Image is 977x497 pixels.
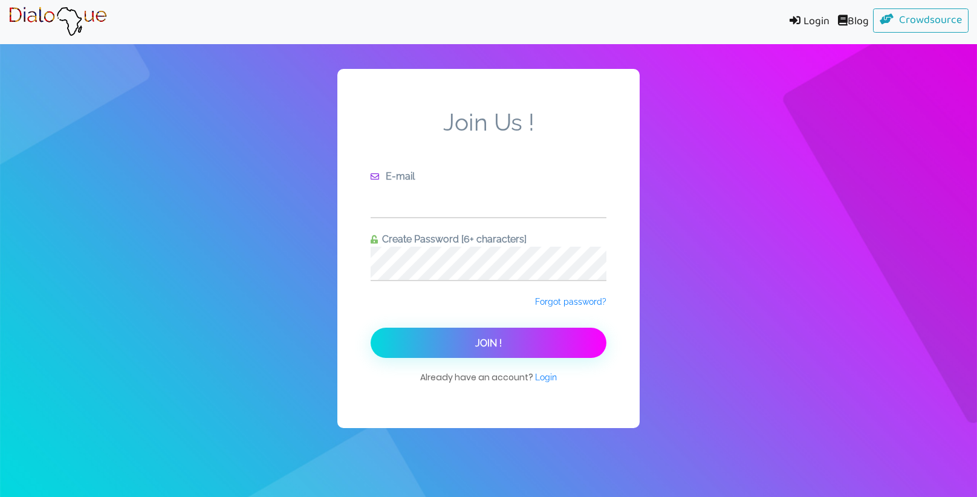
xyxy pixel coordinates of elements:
[781,8,834,36] a: Login
[535,371,557,383] a: Login
[475,337,502,349] span: Join !
[378,233,527,245] span: Create Password [6+ characters]
[873,8,969,33] a: Crowdsource
[535,296,606,308] a: Forgot password?
[8,7,107,37] img: Brand
[535,372,557,382] span: Login
[420,371,557,395] span: Already have an account?
[371,328,606,358] button: Join !
[371,108,606,169] span: Join Us !
[371,184,606,217] input: Enter e-mail
[381,171,415,182] span: E-mail
[535,297,606,307] span: Forgot password?
[834,8,873,36] a: Blog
